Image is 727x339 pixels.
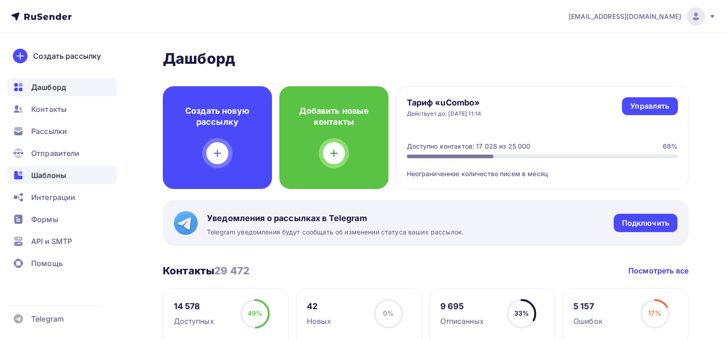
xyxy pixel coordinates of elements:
span: Рассылки [31,126,67,137]
span: Отправители [31,148,80,159]
span: Контакты [31,104,67,115]
div: Создать рассылку [33,50,101,61]
div: 9 695 [440,301,484,312]
a: Отправители [7,144,117,162]
div: Доступно контактов: 17 028 из 25 000 [407,142,531,151]
div: Ошибок [573,316,603,327]
span: 29 472 [214,265,250,277]
span: Telegram уведомления будут сообщать об изменении статуса ваших рассылок. [207,228,464,237]
h4: Добавить новые контакты [294,106,374,128]
h4: Тариф «uCombo» [407,97,482,108]
h2: Дашборд [163,50,688,68]
div: 5 157 [573,301,603,312]
span: Дашборд [31,82,66,93]
a: [EMAIL_ADDRESS][DOMAIN_NAME] [569,7,716,26]
span: Уведомления о рассылках в Telegram [207,213,464,224]
div: Действует до: [DATE] 11:14 [407,110,482,117]
div: Подключить [622,218,669,228]
span: Telegram [31,313,64,324]
div: Отписанных [440,316,484,327]
span: Помощь [31,258,63,269]
div: 42 [307,301,331,312]
a: Контакты [7,100,117,118]
span: API и SMTP [31,236,72,247]
span: 17% [648,309,661,317]
a: Формы [7,210,117,228]
div: Новых [307,316,331,327]
div: 68% [663,142,677,151]
a: Дашборд [7,78,117,96]
div: 14 578 [174,301,214,312]
div: Доступных [174,316,214,327]
span: Формы [31,214,58,225]
span: Шаблоны [31,170,66,181]
span: 49% [248,309,262,317]
a: Шаблоны [7,166,117,184]
div: Управлять [630,101,669,111]
a: Рассылки [7,122,117,140]
a: Посмотреть все [628,265,688,276]
span: 33% [514,309,529,317]
span: [EMAIL_ADDRESS][DOMAIN_NAME] [569,12,681,21]
span: Интеграции [31,192,75,203]
span: 0% [383,309,394,317]
h3: Контакты [163,264,250,277]
h4: Создать новую рассылку [178,106,257,128]
div: Неограниченное количество писем в месяц [407,158,678,178]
